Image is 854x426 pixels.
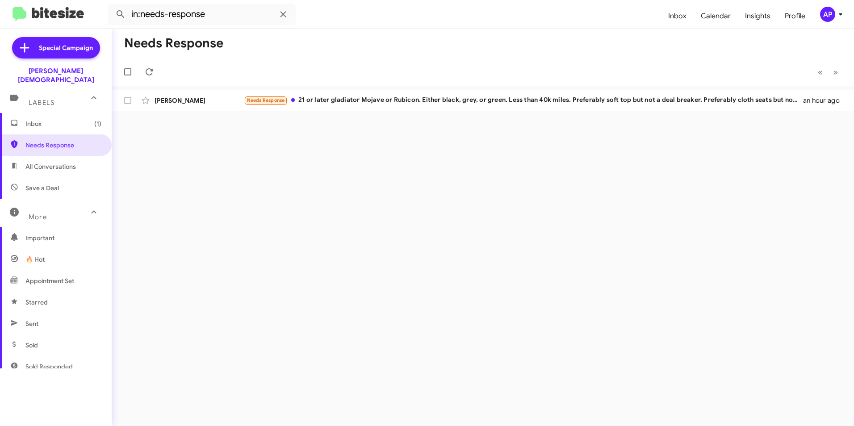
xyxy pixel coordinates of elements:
a: Calendar [694,3,738,29]
nav: Page navigation example [813,63,843,81]
button: Next [828,63,843,81]
span: Sold [25,341,38,350]
span: Needs Response [247,97,285,103]
span: » [833,67,838,78]
span: 🔥 Hot [25,255,45,264]
a: Special Campaign [12,37,100,58]
span: Special Campaign [39,43,93,52]
span: Save a Deal [25,184,59,192]
span: All Conversations [25,162,76,171]
span: Needs Response [25,141,101,150]
div: [PERSON_NAME] [155,96,244,105]
span: Appointment Set [25,276,74,285]
span: Sold Responded [25,362,73,371]
div: AP [820,7,835,22]
span: Labels [29,99,54,107]
a: Profile [778,3,812,29]
span: More [29,213,47,221]
span: Inbox [25,119,101,128]
div: 21 or later gladiator Mojave or Rubicon. Either black, grey, or green. Less than 40k miles. Prefe... [244,95,803,105]
a: Inbox [661,3,694,29]
span: « [818,67,823,78]
button: AP [812,7,844,22]
h1: Needs Response [124,36,223,50]
span: Sent [25,319,38,328]
span: Starred [25,298,48,307]
span: Important [25,234,101,242]
span: (1) [94,119,101,128]
a: Insights [738,3,778,29]
input: Search [108,4,296,25]
button: Previous [812,63,828,81]
div: an hour ago [803,96,847,105]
